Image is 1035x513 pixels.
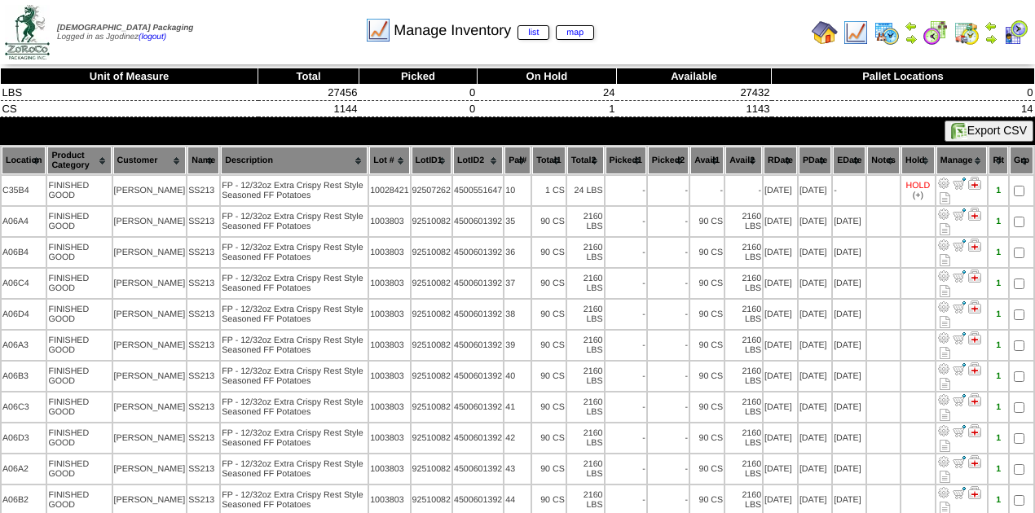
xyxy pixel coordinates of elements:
[504,392,531,422] td: 41
[532,238,566,267] td: 90 CS
[606,269,646,298] td: -
[221,454,368,484] td: FP - 12/32oz Extra Crispy Rest Style Seasoned FF Potatoes
[453,331,503,360] td: 4500601392
[764,454,797,484] td: [DATE]
[764,147,797,174] th: RDate
[937,424,950,437] img: Adjust
[799,176,831,205] td: [DATE]
[1,68,258,85] th: Unit of Measure
[187,300,219,329] td: SS213
[2,207,46,236] td: A06A4
[369,392,409,422] td: 1003803
[940,254,950,266] i: Note
[113,454,187,484] td: [PERSON_NAME]
[989,464,1007,474] div: 1
[989,340,1007,350] div: 1
[567,238,604,267] td: 2160 LBS
[113,300,187,329] td: [PERSON_NAME]
[412,454,451,484] td: 92510082
[606,423,646,453] td: -
[799,362,831,391] td: [DATE]
[940,285,950,297] i: Note
[113,207,187,236] td: [PERSON_NAME]
[453,269,503,298] td: 4500601392
[567,207,604,236] td: 2160 LBS
[453,300,503,329] td: 4500601392
[606,454,646,484] td: -
[504,300,531,329] td: 38
[725,331,762,360] td: 2160 LBS
[567,392,604,422] td: 2160 LBS
[968,300,981,313] img: Manage Hold
[725,454,762,484] td: 2160 LBS
[532,423,566,453] td: 90 CS
[369,147,409,174] th: Lot #
[940,347,950,359] i: Note
[221,331,368,360] td: FP - 12/32oz Extra Crispy Rest Style Seasoned FF Potatoes
[47,454,111,484] td: FINISHED GOOD
[648,269,689,298] td: -
[412,176,451,205] td: 92507262
[690,423,724,453] td: 90 CS
[113,269,187,298] td: [PERSON_NAME]
[113,392,187,422] td: [PERSON_NAME]
[567,362,604,391] td: 2160 LBS
[47,269,111,298] td: FINISHED GOOD
[369,207,409,236] td: 1003803
[690,269,724,298] td: 90 CS
[799,454,831,484] td: [DATE]
[359,101,478,117] td: 0
[833,300,865,329] td: [DATE]
[968,239,981,252] img: Manage Hold
[412,423,451,453] td: 92510082
[690,207,724,236] td: 90 CS
[968,424,981,437] img: Manage Hold
[113,362,187,391] td: [PERSON_NAME]
[187,207,219,236] td: SS213
[953,208,966,221] img: Move
[2,147,46,174] th: Location
[989,278,1007,288] div: 1
[906,181,931,191] div: HOLD
[690,331,724,360] td: 90 CS
[394,22,594,39] span: Manage Inventory
[690,147,724,174] th: Avail1
[833,362,865,391] td: [DATE]
[532,362,566,391] td: 90 CS
[504,362,531,391] td: 40
[936,147,988,174] th: Manage
[453,362,503,391] td: 4500601392
[968,362,981,375] img: Manage Hold
[47,300,111,329] td: FINISHED GOOD
[567,331,604,360] td: 2160 LBS
[369,454,409,484] td: 1003803
[940,440,950,452] i: Note
[47,331,111,360] td: FINISHED GOOD
[690,362,724,391] td: 90 CS
[187,331,219,360] td: SS213
[532,176,566,205] td: 1 CS
[937,362,950,375] img: Adjust
[2,423,46,453] td: A06D3
[47,147,111,174] th: Product Category
[453,392,503,422] td: 4500601392
[412,300,451,329] td: 92510082
[648,238,689,267] td: -
[567,454,604,484] td: 2160 LBS
[57,24,193,42] span: Logged in as Jgodinez
[221,207,368,236] td: FP - 12/32oz Extra Crispy Rest Style Seasoned FF Potatoes
[690,176,724,205] td: -
[567,269,604,298] td: 2160 LBS
[648,454,689,484] td: -
[453,454,503,484] td: 4500601392
[606,300,646,329] td: -
[187,176,219,205] td: SS213
[453,423,503,453] td: 4500601392
[369,300,409,329] td: 1003803
[725,423,762,453] td: 2160 LBS
[139,33,166,42] a: (logout)
[833,392,865,422] td: [DATE]
[953,239,966,252] img: Move
[47,207,111,236] td: FINISHED GOOD
[989,433,1007,443] div: 1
